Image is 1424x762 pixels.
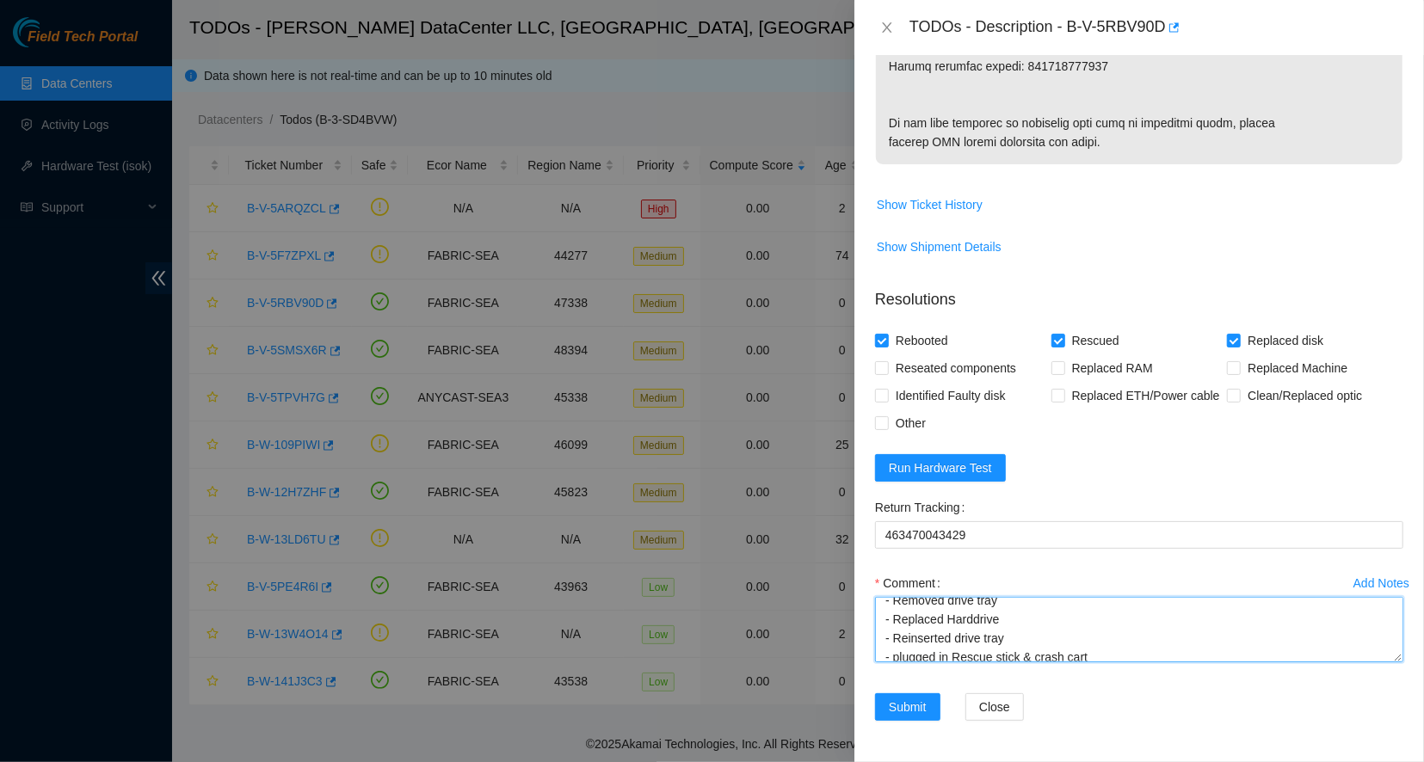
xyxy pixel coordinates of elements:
span: Run Hardware Test [889,458,992,477]
span: Show Shipment Details [877,237,1002,256]
input: Return Tracking [875,521,1403,549]
span: Submit [889,697,927,716]
button: Show Ticket History [876,191,983,218]
span: Replaced Machine [1241,354,1354,382]
span: Rescued [1065,327,1126,354]
p: Resolutions [875,274,1403,311]
button: Run Hardware Test [875,454,1006,482]
div: TODOs - Description - B-V-5RBV90D [909,14,1403,41]
button: Show Shipment Details [876,233,1002,261]
span: Close [979,697,1010,716]
label: Return Tracking [875,494,972,521]
span: close [880,21,894,34]
div: Add Notes [1353,577,1409,589]
span: Rebooted [889,327,955,354]
span: Other [889,409,933,437]
button: Submit [875,693,940,721]
span: Replaced RAM [1065,354,1160,382]
span: Replaced ETH/Power cable [1065,382,1227,409]
span: Identified Faulty disk [889,382,1013,409]
span: Replaced disk [1241,327,1330,354]
button: Close [965,693,1024,721]
textarea: Comment [875,597,1403,662]
span: Clean/Replaced optic [1241,382,1369,409]
label: Comment [875,569,947,597]
button: Add Notes [1353,569,1410,597]
span: Show Ticket History [877,195,983,214]
button: Close [875,20,899,36]
span: Reseated components [889,354,1023,382]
